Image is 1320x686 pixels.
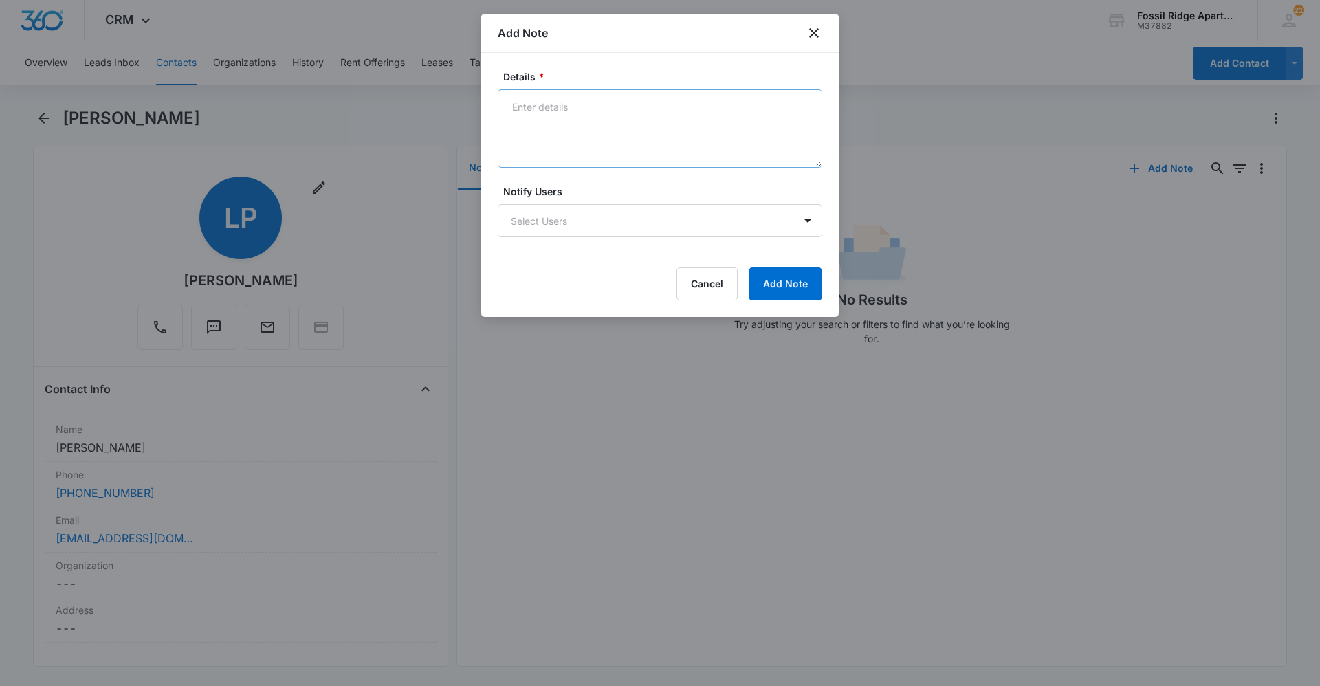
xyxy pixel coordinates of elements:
label: Details [503,69,828,84]
button: Add Note [749,267,822,300]
button: Cancel [676,267,738,300]
button: close [806,25,822,41]
label: Notify Users [503,184,828,199]
h1: Add Note [498,25,548,41]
